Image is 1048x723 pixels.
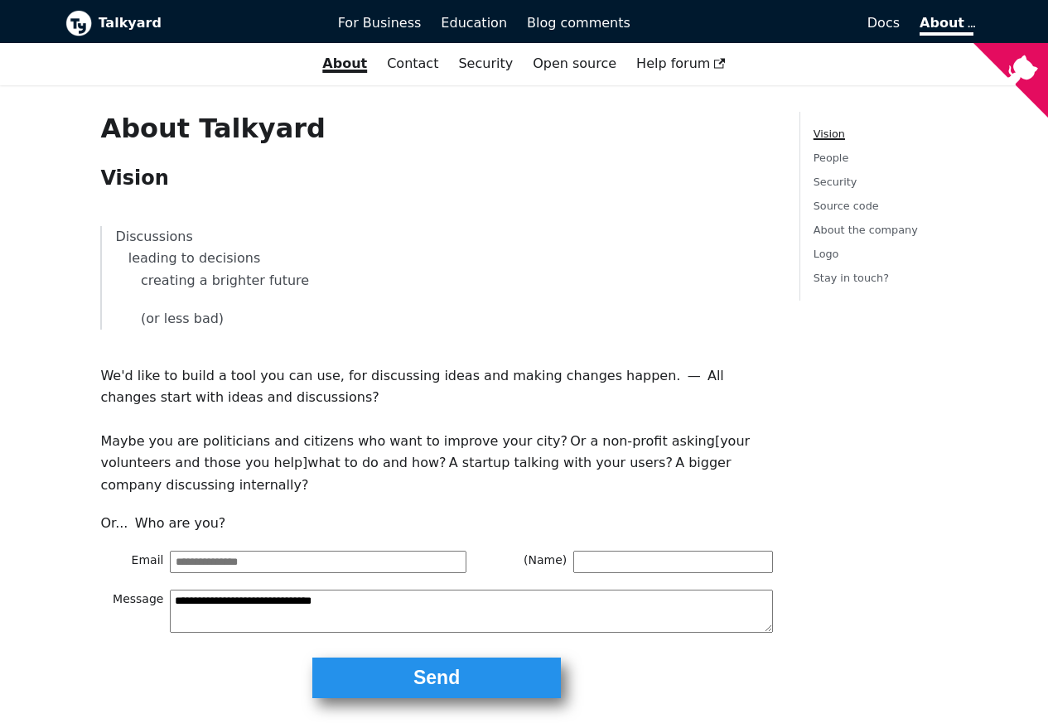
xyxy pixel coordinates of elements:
[814,176,857,188] a: Security
[338,15,422,31] span: For Business
[65,10,315,36] a: Talkyard logoTalkyard
[517,9,640,37] a: Blog comments
[636,55,726,71] span: Help forum
[312,658,561,698] button: Send
[441,15,507,31] span: Education
[65,10,92,36] img: Talkyard logo
[814,152,849,164] a: People
[100,513,772,534] p: Or... Who are you?
[100,590,170,633] span: Message
[170,590,772,633] textarea: Message
[814,224,918,236] a: About the company
[814,272,889,284] a: Stay in touch?
[100,431,772,496] p: Maybe you are politicians and citizens who want to improve your city? Or a non-profit asking [you...
[115,226,759,292] p: Discussions leading to decisions creating a brighter future
[504,551,573,572] span: (Name)
[814,128,845,140] a: Vision
[814,200,879,212] a: Source code
[431,9,517,37] a: Education
[99,12,315,34] b: Talkyard
[448,50,523,78] a: Security
[814,248,839,260] a: Logo
[626,50,736,78] a: Help forum
[527,15,630,31] span: Blog comments
[100,166,772,190] h2: Vision
[573,551,773,572] input: (Name)
[867,15,900,31] span: Docs
[115,308,759,330] p: (or less bad)
[377,50,448,78] a: Contact
[523,50,626,78] a: Open source
[328,9,432,37] a: For Business
[100,551,170,572] span: Email
[170,551,466,572] input: Email
[100,112,772,145] h1: About Talkyard
[640,9,910,37] a: Docs
[312,50,377,78] a: About
[920,15,973,36] a: About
